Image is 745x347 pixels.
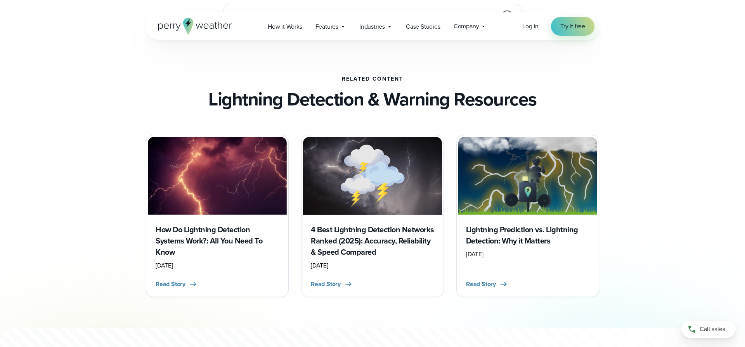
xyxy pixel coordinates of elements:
h3: Does [PERSON_NAME] Weather forecast for lightning? [233,12,496,21]
span: Read Story [311,280,341,289]
h3: 4 Best Lightning Detection Networks Ranked (2025): Accuracy, Reliability & Speed Compared [311,224,434,258]
div: [DATE] [311,261,434,270]
img: Lightning Detection Networks Ranked [303,137,442,215]
h3: How Do Lightning Detection Systems Work?: All You Need To Know [156,224,279,258]
a: Log in [522,22,539,31]
span: Try it free [560,22,585,31]
h3: Lightning Prediction vs. Lightning Detection: Why it Matters [466,224,589,247]
a: Lightning Prediction vs. Lightning Detection Lightning Prediction vs. Lightning Detection: Why it... [456,135,599,297]
span: Features [315,22,338,31]
a: Lightning Detection How Do Lightning Detection Systems Work?: All You Need To Know [DATE] Read Story [146,135,289,297]
img: Lightning Prediction vs. Lightning Detection [458,137,597,215]
a: Lightning Detection Networks Ranked 4 Best Lightning Detection Networks Ranked (2025): Accuracy, ... [301,135,444,297]
a: Case Studies [399,19,447,35]
span: Industries [359,22,385,31]
h2: Related Content [342,76,403,82]
button: Read Story [466,280,508,289]
a: Try it free [551,17,594,36]
a: Call sales [681,321,736,338]
a: How it Works [261,19,309,35]
div: [DATE] [466,250,589,259]
div: slideshow [146,135,599,297]
span: How it Works [268,22,302,31]
span: Case Studies [406,22,440,31]
button: Read Story [311,280,353,289]
img: Lightning Detection [148,137,287,215]
span: Company [454,22,479,31]
span: Call sales [700,325,725,334]
span: Read Story [466,280,496,289]
h3: Lightning Detection & Warning Resources [208,88,537,110]
button: Read Story [156,280,198,289]
span: Read Story [156,280,185,289]
div: [DATE] [156,261,279,270]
